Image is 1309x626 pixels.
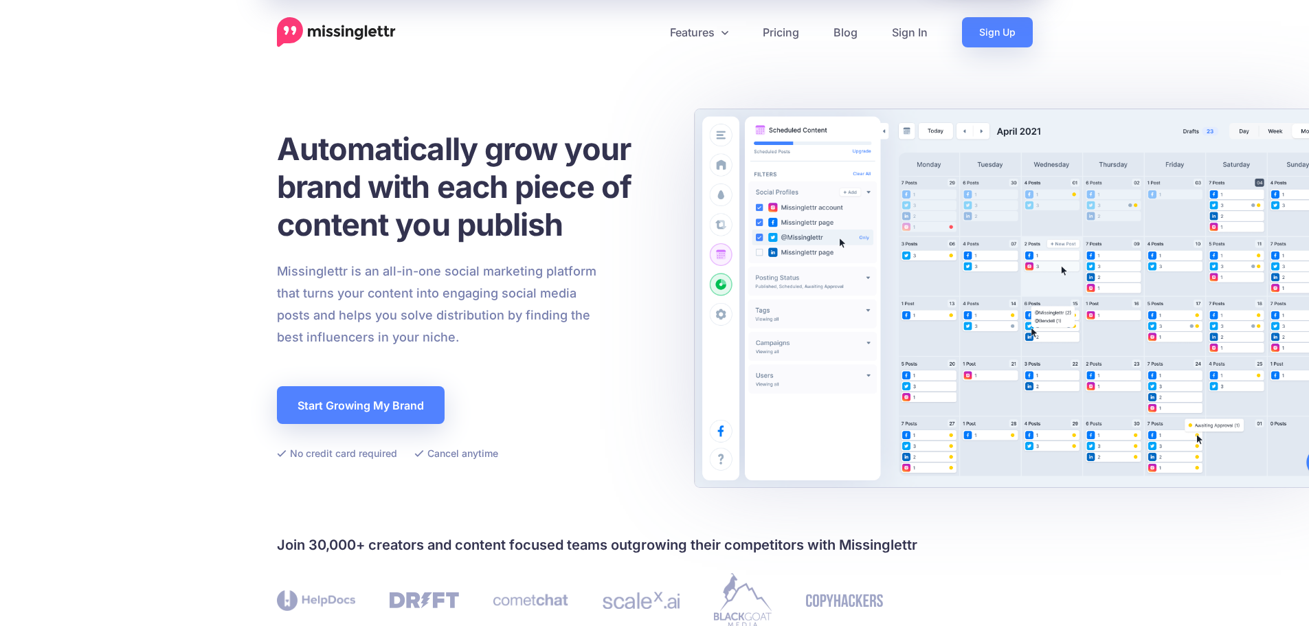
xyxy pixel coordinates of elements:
[277,17,396,47] a: Home
[746,17,816,47] a: Pricing
[277,130,665,243] h1: Automatically grow your brand with each piece of content you publish
[277,445,397,462] li: No credit card required
[816,17,875,47] a: Blog
[277,386,445,424] a: Start Growing My Brand
[277,534,1033,556] h4: Join 30,000+ creators and content focused teams outgrowing their competitors with Missinglettr
[414,445,498,462] li: Cancel anytime
[277,260,597,348] p: Missinglettr is an all-in-one social marketing platform that turns your content into engaging soc...
[875,17,945,47] a: Sign In
[653,17,746,47] a: Features
[962,17,1033,47] a: Sign Up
